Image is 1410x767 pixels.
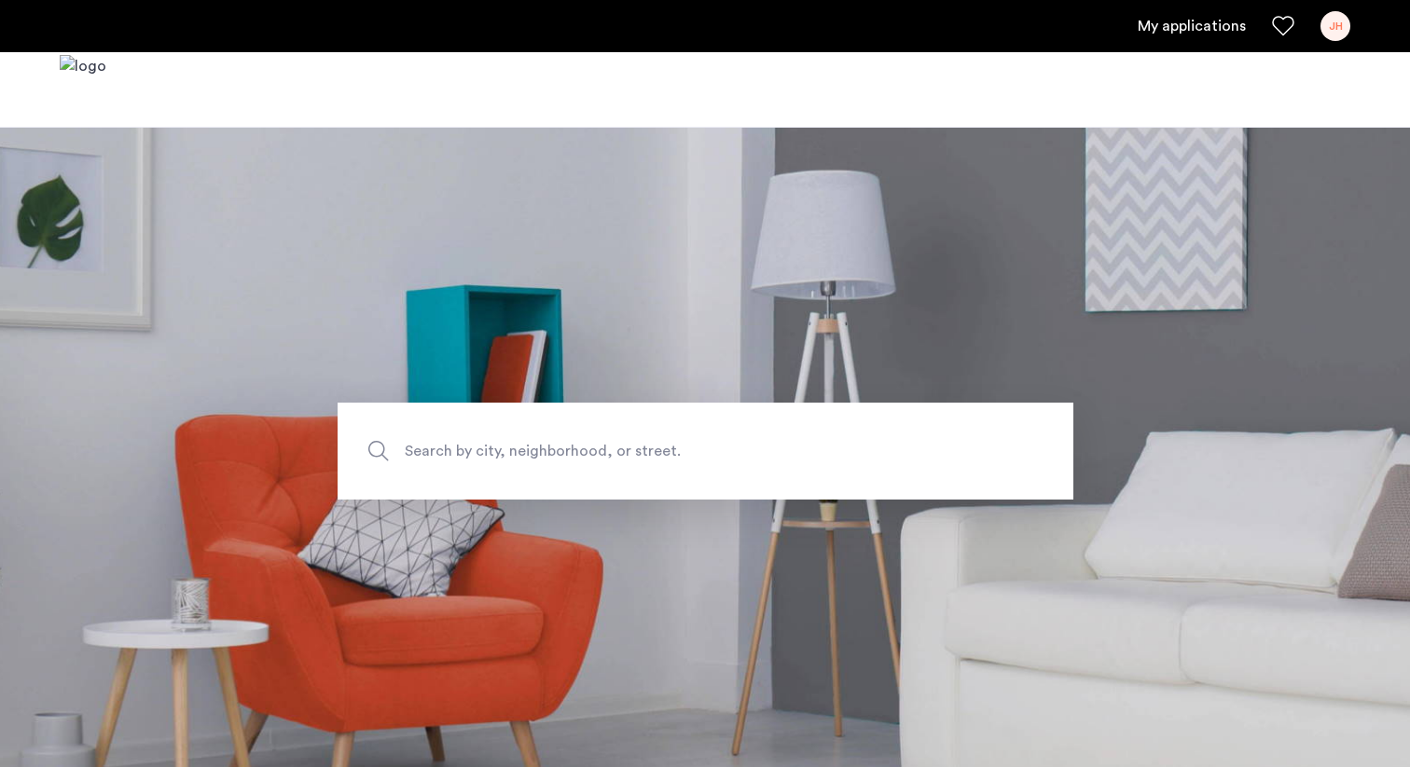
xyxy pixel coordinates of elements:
a: My application [1138,15,1246,37]
a: Cazamio logo [60,55,106,125]
input: Apartment Search [338,403,1073,500]
img: logo [60,55,106,125]
a: Favorites [1272,15,1294,37]
span: Search by city, neighborhood, or street. [405,438,919,463]
div: JH [1320,11,1350,41]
